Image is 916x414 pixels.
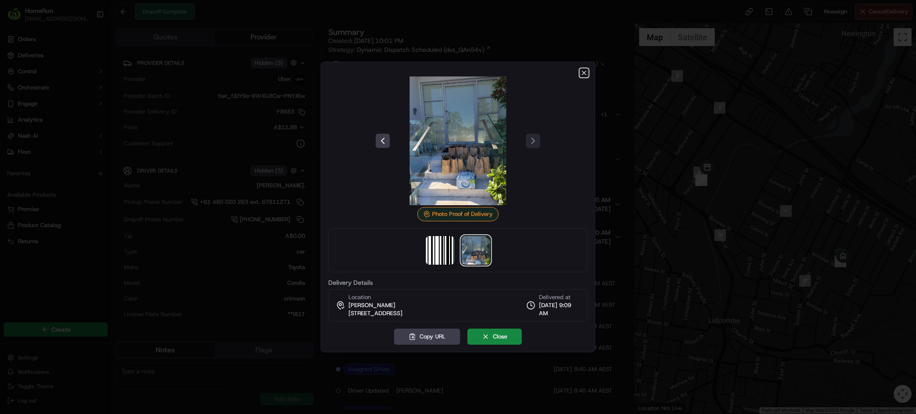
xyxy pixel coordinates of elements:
button: Copy URL [394,329,460,345]
span: Location [348,293,371,301]
img: photo_proof_of_delivery image [394,76,522,205]
span: [DATE] 9:09 AM [539,301,580,317]
span: Delivered at [539,293,580,301]
div: Photo Proof of Delivery [417,207,499,221]
span: [STREET_ADDRESS] [348,309,403,317]
img: barcode_scan_on_pickup image [426,236,454,265]
button: Close [467,329,522,345]
span: [PERSON_NAME] [348,301,395,309]
img: photo_proof_of_delivery image [462,236,490,265]
label: Delivery Details [328,279,588,286]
